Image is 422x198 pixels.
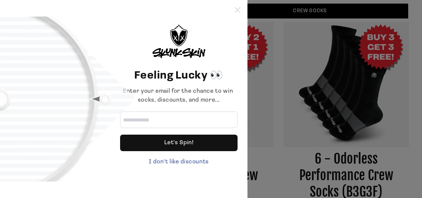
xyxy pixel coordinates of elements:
[152,25,205,58] img: logo
[120,68,238,84] header: Feeling Lucky 👀
[120,135,238,151] div: Let's Spin!
[120,158,238,167] div: I don't like discounts
[120,87,238,105] div: Enter your email for the chance to win socks, discounts, and more...
[120,112,238,128] input: Email address
[164,135,194,151] div: Let's Spin!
